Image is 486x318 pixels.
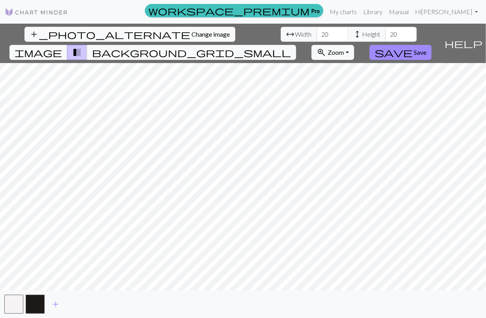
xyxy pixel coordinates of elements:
button: Help [441,24,486,63]
span: height [353,29,362,40]
button: Change image [24,27,235,42]
span: add_photo_alternate [30,29,191,40]
span: Save [414,48,426,56]
span: arrow_range [286,29,295,40]
span: zoom_in [317,47,326,58]
button: Zoom [311,45,354,60]
a: Library [360,4,386,20]
a: Hi[PERSON_NAME] [412,4,481,20]
span: background_grid_small [92,47,291,58]
span: Width [295,30,312,39]
a: Pro [145,4,323,17]
span: Height [362,30,381,39]
span: image [15,47,62,58]
span: workspace_premium [148,5,310,16]
a: Manual [386,4,412,20]
span: transition_fade [72,47,82,58]
button: Add color [46,297,66,312]
span: save [375,47,413,58]
span: Change image [192,30,230,38]
img: Logo [5,7,68,17]
span: add [51,299,60,310]
button: Save [370,45,432,60]
a: My charts [327,4,360,20]
span: Zoom [328,48,344,56]
span: help [445,38,482,49]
